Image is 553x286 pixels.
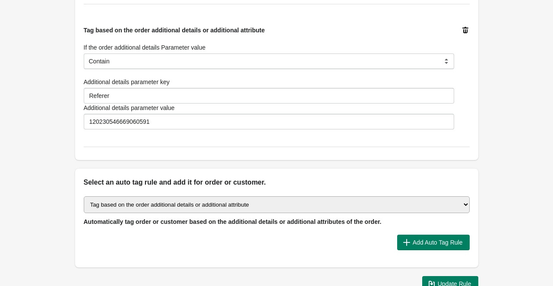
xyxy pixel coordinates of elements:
span: Add Auto Tag Rule [413,239,463,246]
label: If the order additional details Parameter value [84,43,206,52]
span: Tag based on the order additional details or additional attribute [84,27,265,34]
label: Additional details parameter value [84,104,175,112]
button: Add Auto Tag Rule [397,235,470,250]
input: Channel [84,88,454,104]
span: Automatically tag order or customer based on the additional details or additional attributes of t... [84,218,382,225]
h2: Select an auto tag rule and add it for order or customer. [84,177,470,188]
label: Additional details parameter key [84,78,170,86]
input: wholesale [84,114,454,129]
